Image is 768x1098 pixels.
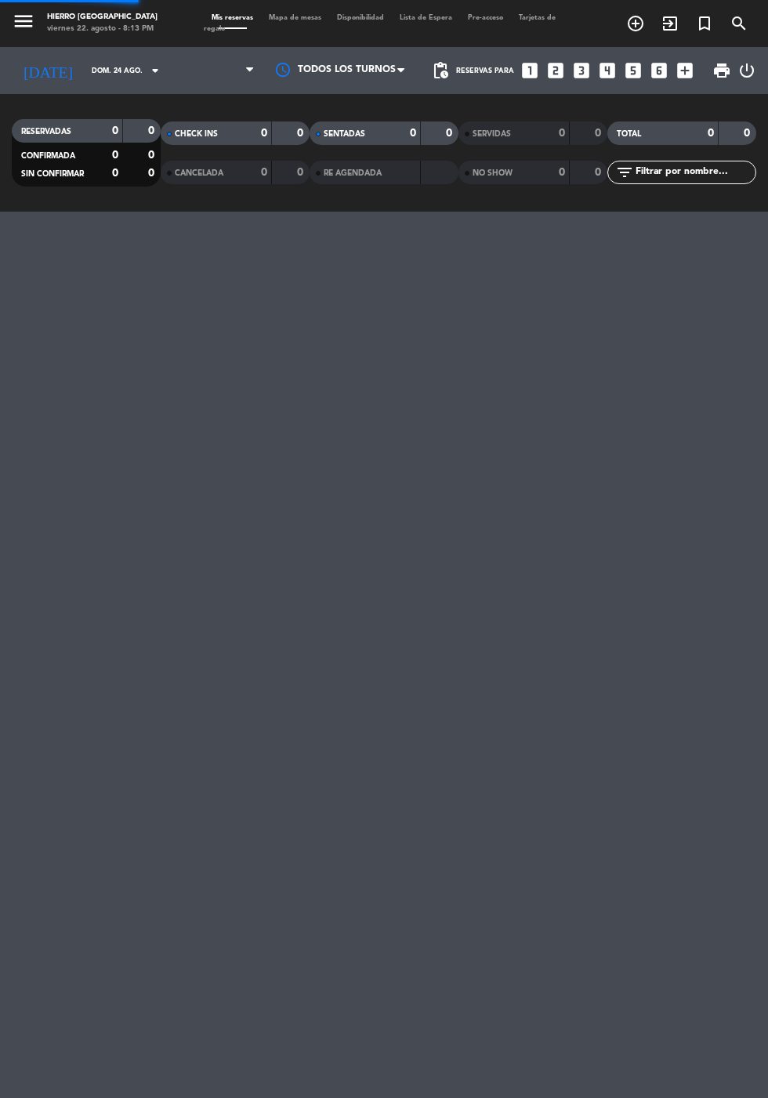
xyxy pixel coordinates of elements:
[297,167,306,178] strong: 0
[730,14,748,33] i: search
[21,128,71,136] span: RESERVADAS
[615,163,634,182] i: filter_list
[473,169,513,177] span: NO SHOW
[410,128,416,139] strong: 0
[146,61,165,80] i: arrow_drop_down
[12,9,35,33] i: menu
[431,61,450,80] span: pending_actions
[324,130,365,138] span: SENTADAS
[737,61,756,80] i: power_settings_new
[712,61,731,80] span: print
[21,170,84,178] span: SIN CONFIRMAR
[261,128,267,139] strong: 0
[21,152,75,160] span: CONFIRMADA
[12,9,35,37] button: menu
[324,169,382,177] span: RE AGENDADA
[649,60,669,81] i: looks_6
[737,47,756,94] div: LOG OUT
[559,167,565,178] strong: 0
[571,60,592,81] i: looks_3
[595,167,604,178] strong: 0
[520,60,540,81] i: looks_one
[634,164,755,181] input: Filtrar por nombre...
[47,24,158,35] div: viernes 22. agosto - 8:13 PM
[559,128,565,139] strong: 0
[47,12,158,24] div: Hierro [GEOGRAPHIC_DATA]
[473,130,511,138] span: SERVIDAS
[112,150,118,161] strong: 0
[261,167,267,178] strong: 0
[661,14,679,33] i: exit_to_app
[597,60,618,81] i: looks_4
[744,128,753,139] strong: 0
[12,55,84,86] i: [DATE]
[545,60,566,81] i: looks_two
[175,169,223,177] span: CANCELADA
[460,14,511,21] span: Pre-acceso
[148,168,158,179] strong: 0
[617,130,641,138] span: TOTAL
[456,67,514,75] span: Reservas para
[446,128,455,139] strong: 0
[175,130,218,138] span: CHECK INS
[204,14,261,21] span: Mis reservas
[675,60,695,81] i: add_box
[297,128,306,139] strong: 0
[623,60,643,81] i: looks_5
[112,168,118,179] strong: 0
[626,14,645,33] i: add_circle_outline
[695,14,714,33] i: turned_in_not
[392,14,460,21] span: Lista de Espera
[148,125,158,136] strong: 0
[329,14,392,21] span: Disponibilidad
[112,125,118,136] strong: 0
[595,128,604,139] strong: 0
[148,150,158,161] strong: 0
[708,128,714,139] strong: 0
[261,14,329,21] span: Mapa de mesas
